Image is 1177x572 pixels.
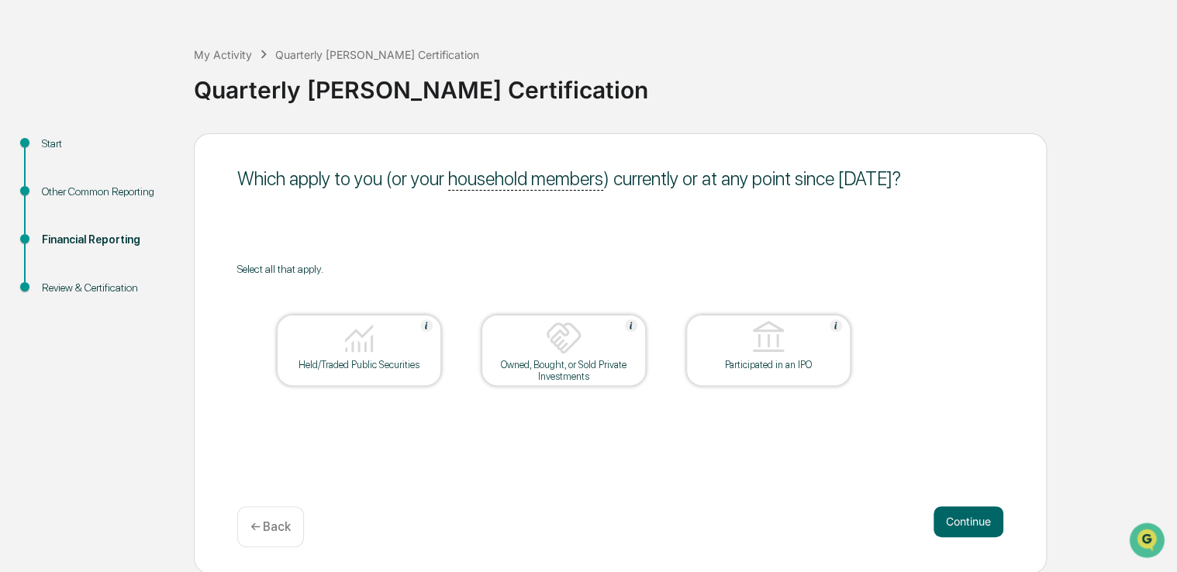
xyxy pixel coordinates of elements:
div: Past conversations [16,171,104,184]
span: Data Lookup [31,304,98,319]
div: Quarterly [PERSON_NAME] Certification [275,48,479,61]
div: 🔎 [16,305,28,318]
p: ← Back [250,519,291,534]
div: Quarterly [PERSON_NAME] Certification [194,64,1169,104]
div: Review & Certification [42,280,169,296]
img: Help [420,319,433,332]
div: 🗄️ [112,276,125,288]
u: household members [448,167,603,191]
a: 🗄️Attestations [106,268,198,296]
img: Owned, Bought, or Sold Private Investments [545,319,582,357]
img: Help [830,319,842,332]
img: Participated in an IPO [750,319,787,357]
span: Pylon [154,342,188,353]
div: Which apply to you (or your ) currently or at any point since [DATE] ? [237,167,1003,190]
iframe: Open customer support [1127,521,1169,563]
div: Financial Reporting [42,232,169,248]
span: [DATE] [137,210,169,222]
button: Start new chat [264,122,282,141]
div: Start new chat [70,118,254,133]
span: Preclearance [31,274,100,290]
button: See all [240,168,282,187]
span: Attestations [128,274,192,290]
p: How can we help? [16,32,282,57]
div: Other Common Reporting [42,184,169,200]
img: Held/Traded Public Securities [340,319,378,357]
div: Held/Traded Public Securities [289,359,429,370]
a: Powered byPylon [109,341,188,353]
img: 8933085812038_c878075ebb4cc5468115_72.jpg [33,118,60,146]
div: My Activity [194,48,252,61]
a: 🖐️Preclearance [9,268,106,296]
div: Start [42,136,169,152]
button: Continue [934,506,1003,537]
img: David Berson [16,195,40,220]
img: 1746055101610-c473b297-6a78-478c-a979-82029cc54cd1 [16,118,43,146]
div: 🖐️ [16,276,28,288]
div: We're available if you need us! [70,133,213,146]
img: Help [625,319,637,332]
a: 🔎Data Lookup [9,298,104,326]
span: [PERSON_NAME] [48,210,126,222]
div: Participated in an IPO [699,359,838,370]
div: Owned, Bought, or Sold Private Investments [494,359,633,382]
span: • [129,210,134,222]
div: Select all that apply. [237,263,1003,275]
